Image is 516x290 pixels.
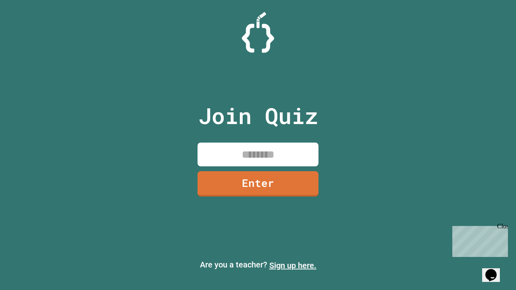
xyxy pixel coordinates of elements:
a: Sign up here. [269,261,316,270]
iframe: chat widget [449,223,508,257]
iframe: chat widget [482,258,508,282]
a: Enter [198,171,318,197]
p: Join Quiz [198,99,318,133]
p: Are you a teacher? [6,259,510,271]
div: Chat with us now!Close [3,3,56,51]
img: Logo.svg [242,12,274,53]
